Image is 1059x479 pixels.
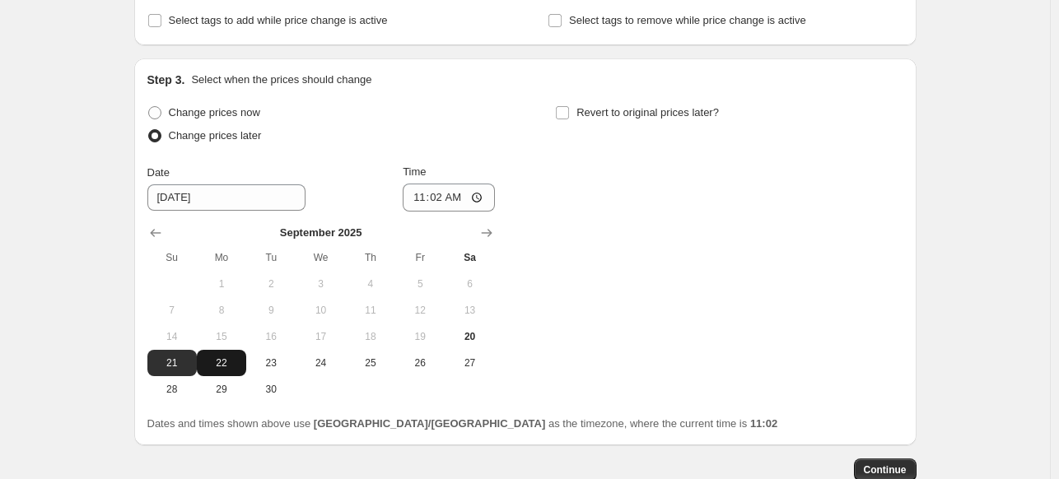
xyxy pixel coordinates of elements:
button: Monday September 22 2025 [197,350,246,376]
span: 16 [253,330,289,343]
button: Sunday September 7 2025 [147,297,197,323]
b: 11:02 [750,417,777,430]
h2: Step 3. [147,72,185,88]
span: 3 [302,277,338,291]
span: 4 [352,277,389,291]
th: Sunday [147,244,197,271]
span: Change prices later [169,129,262,142]
button: Tuesday September 2 2025 [246,271,296,297]
span: 13 [451,304,488,317]
span: 5 [402,277,438,291]
span: 29 [203,383,240,396]
span: Continue [864,463,907,477]
button: Saturday September 6 2025 [445,271,494,297]
span: Mo [203,251,240,264]
th: Saturday [445,244,494,271]
span: 11 [352,304,389,317]
span: 28 [154,383,190,396]
button: Thursday September 11 2025 [346,297,395,323]
span: Select tags to remove while price change is active [569,14,806,26]
span: Tu [253,251,289,264]
span: We [302,251,338,264]
th: Monday [197,244,246,271]
button: Sunday September 28 2025 [147,376,197,402]
span: 1 [203,277,240,291]
button: Tuesday September 23 2025 [246,350,296,376]
button: Wednesday September 10 2025 [296,297,345,323]
span: 27 [451,356,488,370]
button: Thursday September 4 2025 [346,271,395,297]
span: 8 [203,304,240,317]
button: Saturday September 13 2025 [445,297,494,323]
span: 14 [154,330,190,343]
button: Tuesday September 16 2025 [246,323,296,350]
input: 9/20/2025 [147,184,306,211]
button: Wednesday September 24 2025 [296,350,345,376]
span: Su [154,251,190,264]
span: 7 [154,304,190,317]
span: 26 [402,356,438,370]
span: 21 [154,356,190,370]
span: Date [147,166,170,179]
span: 24 [302,356,338,370]
span: Select tags to add while price change is active [169,14,388,26]
button: Thursday September 18 2025 [346,323,395,350]
span: 6 [451,277,488,291]
span: 17 [302,330,338,343]
span: 9 [253,304,289,317]
button: Friday September 26 2025 [395,350,445,376]
button: Show next month, October 2025 [475,221,498,244]
button: Monday September 29 2025 [197,376,246,402]
button: Friday September 19 2025 [395,323,445,350]
span: Dates and times shown above use as the timezone, where the current time is [147,417,778,430]
span: 2 [253,277,289,291]
button: Monday September 1 2025 [197,271,246,297]
button: Saturday September 27 2025 [445,350,494,376]
button: Tuesday September 30 2025 [246,376,296,402]
span: Time [403,165,426,178]
button: Monday September 8 2025 [197,297,246,323]
span: Revert to original prices later? [576,106,719,119]
b: [GEOGRAPHIC_DATA]/[GEOGRAPHIC_DATA] [314,417,545,430]
span: Sa [451,251,488,264]
button: Show previous month, August 2025 [144,221,167,244]
th: Friday [395,244,445,271]
span: 15 [203,330,240,343]
span: 18 [352,330,389,343]
span: 12 [402,304,438,317]
button: Sunday September 14 2025 [147,323,197,350]
th: Thursday [346,244,395,271]
button: Thursday September 25 2025 [346,350,395,376]
span: 22 [203,356,240,370]
span: Fr [402,251,438,264]
button: Friday September 12 2025 [395,297,445,323]
button: Sunday September 21 2025 [147,350,197,376]
button: Today Saturday September 20 2025 [445,323,494,350]
p: Select when the prices should change [191,72,371,88]
input: 12:00 [403,184,495,212]
span: 23 [253,356,289,370]
button: Tuesday September 9 2025 [246,297,296,323]
button: Wednesday September 3 2025 [296,271,345,297]
span: 20 [451,330,488,343]
span: 25 [352,356,389,370]
button: Monday September 15 2025 [197,323,246,350]
span: 10 [302,304,338,317]
button: Friday September 5 2025 [395,271,445,297]
button: Wednesday September 17 2025 [296,323,345,350]
th: Wednesday [296,244,345,271]
span: 19 [402,330,438,343]
span: 30 [253,383,289,396]
th: Tuesday [246,244,296,271]
span: Change prices now [169,106,260,119]
span: Th [352,251,389,264]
